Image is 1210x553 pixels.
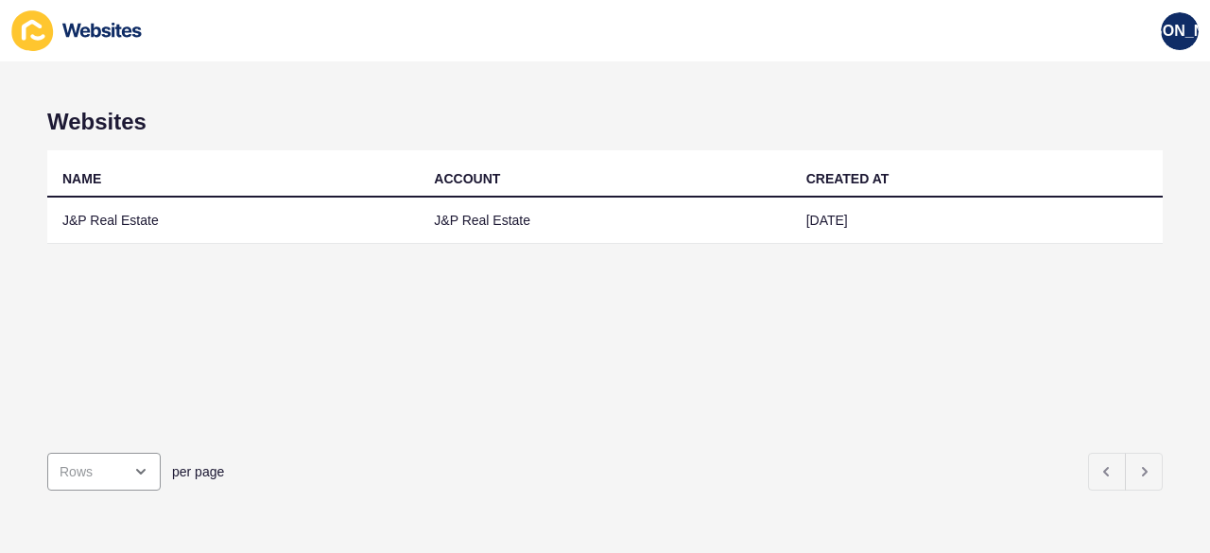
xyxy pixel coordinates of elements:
h1: Websites [47,109,1163,135]
div: ACCOUNT [434,169,500,188]
div: CREATED AT [806,169,890,188]
div: open menu [47,453,161,491]
td: J&P Real Estate [419,198,790,244]
td: J&P Real Estate [47,198,419,244]
td: [DATE] [791,198,1163,244]
div: NAME [62,169,101,188]
span: per page [172,462,224,481]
